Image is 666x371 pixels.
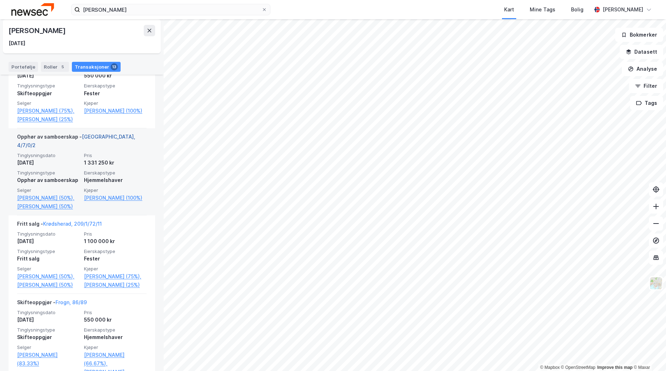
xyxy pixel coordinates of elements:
span: Eierskapstype [84,248,147,254]
div: 13 [111,63,118,70]
a: Mapbox [540,365,560,370]
a: [PERSON_NAME] (83.33%) [17,351,80,368]
a: [PERSON_NAME] (25%) [17,115,80,124]
a: [PERSON_NAME] (50%) [17,281,80,289]
button: Tags [630,96,663,110]
a: [PERSON_NAME] (50%), [17,194,80,202]
span: Tinglysningsdato [17,152,80,158]
a: Improve this map [597,365,633,370]
div: Skifteoppgjør - [17,298,87,310]
div: [DATE] [17,316,80,324]
div: Opphør av samboerskap [17,176,80,184]
div: Opphør av samboerskap - [17,133,147,152]
span: Kjøper [84,187,147,193]
span: Tinglysningsdato [17,310,80,316]
span: Eierskapstype [84,83,147,89]
div: 1 100 000 kr [84,237,147,246]
span: Tinglysningstype [17,327,80,333]
span: Selger [17,344,80,350]
div: [DATE] [17,237,80,246]
button: Filter [629,79,663,93]
div: 5 [59,63,66,70]
a: [PERSON_NAME] (100%) [84,107,147,115]
a: [PERSON_NAME] (25%) [84,281,147,289]
a: [PERSON_NAME] (50%) [17,202,80,211]
span: Kjøper [84,100,147,106]
div: 550 000 kr [84,316,147,324]
div: [DATE] [17,71,80,80]
a: Frogn, 86/89 [55,299,87,305]
a: [PERSON_NAME] (66.67%), [84,351,147,368]
div: Fester [84,254,147,263]
button: Datasett [620,45,663,59]
button: Analyse [622,62,663,76]
a: [GEOGRAPHIC_DATA], 4/7/0/2 [17,134,135,148]
div: [PERSON_NAME] [603,5,643,14]
div: [DATE] [9,39,25,48]
div: Skifteoppgjør [17,333,80,342]
div: 550 000 kr [84,71,147,80]
span: Selger [17,187,80,193]
div: Fritt salg [17,254,80,263]
a: [PERSON_NAME] (100%) [84,194,147,202]
div: Skifteoppgjør [17,89,80,98]
input: Søk på adresse, matrikkel, gårdeiere, leietakere eller personer [80,4,261,15]
a: [PERSON_NAME] (75%), [17,107,80,115]
div: Fritt salg - [17,220,102,231]
div: [PERSON_NAME] [9,25,67,36]
span: Kjøper [84,344,147,350]
div: Kart [504,5,514,14]
div: Fester [84,89,147,98]
a: [PERSON_NAME] (50%), [17,272,80,281]
div: 1 331 250 kr [84,158,147,167]
button: Bokmerker [615,28,663,42]
iframe: Chat Widget [630,337,666,371]
span: Selger [17,100,80,106]
div: Mine Tags [530,5,555,14]
img: newsec-logo.f6e21ccffca1b3a03d2d.png [11,3,54,16]
span: Tinglysningsdato [17,231,80,237]
a: OpenStreetMap [561,365,596,370]
span: Tinglysningstype [17,83,80,89]
div: Hjemmelshaver [84,176,147,184]
span: Pris [84,231,147,237]
span: Eierskapstype [84,170,147,176]
span: Pris [84,152,147,158]
div: Roller [41,62,69,72]
div: Hjemmelshaver [84,333,147,342]
a: Krødsherad, 209/1/72/11 [43,221,102,227]
span: Tinglysningstype [17,170,80,176]
div: Portefølje [9,62,38,72]
span: Kjøper [84,266,147,272]
div: Transaksjoner [72,62,121,72]
div: Bolig [571,5,583,14]
div: Kontrollprogram for chat [630,337,666,371]
span: Selger [17,266,80,272]
span: Tinglysningstype [17,248,80,254]
span: Pris [84,310,147,316]
span: Eierskapstype [84,327,147,333]
div: [DATE] [17,158,80,167]
img: Z [649,276,663,290]
a: [PERSON_NAME] (75%), [84,272,147,281]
